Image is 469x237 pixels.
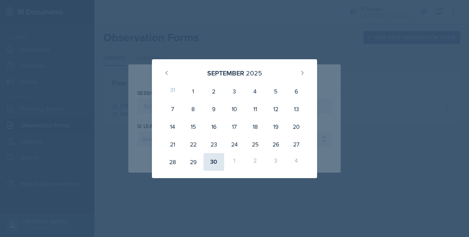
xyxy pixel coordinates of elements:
[224,82,245,100] div: 3
[265,82,286,100] div: 5
[224,153,245,171] div: 1
[183,82,204,100] div: 1
[245,82,265,100] div: 4
[286,82,307,100] div: 6
[224,118,245,135] div: 17
[162,153,183,171] div: 28
[162,135,183,153] div: 21
[204,82,224,100] div: 2
[183,135,204,153] div: 22
[162,118,183,135] div: 14
[265,118,286,135] div: 19
[183,100,204,118] div: 8
[204,135,224,153] div: 23
[245,100,265,118] div: 11
[286,153,307,171] div: 4
[246,68,262,78] div: 2025
[286,135,307,153] div: 27
[245,118,265,135] div: 18
[204,100,224,118] div: 9
[162,100,183,118] div: 7
[224,135,245,153] div: 24
[286,118,307,135] div: 20
[207,68,244,78] div: September
[265,100,286,118] div: 12
[183,118,204,135] div: 15
[204,118,224,135] div: 16
[286,100,307,118] div: 13
[183,153,204,171] div: 29
[265,135,286,153] div: 26
[162,82,183,100] div: 31
[245,153,265,171] div: 2
[245,135,265,153] div: 25
[265,153,286,171] div: 3
[204,153,224,171] div: 30
[224,100,245,118] div: 10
